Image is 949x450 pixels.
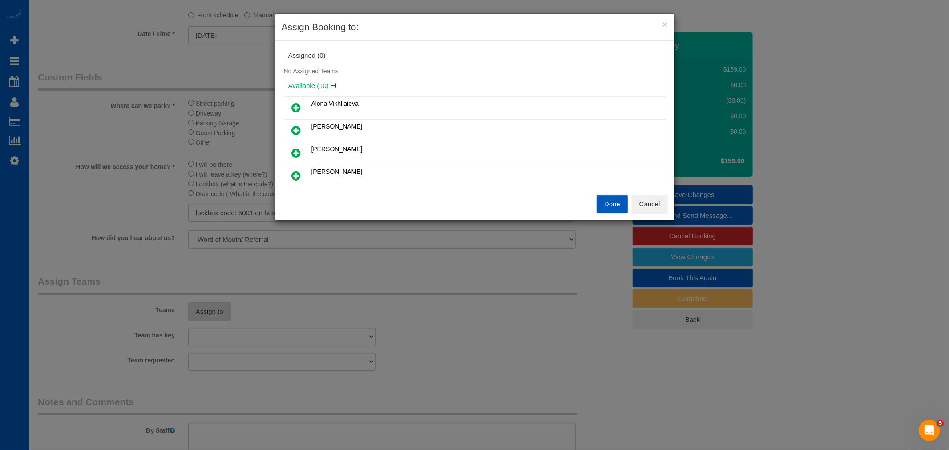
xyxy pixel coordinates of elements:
[311,100,359,107] span: Alona Vikhliaieva
[288,52,661,60] div: Assigned (0)
[311,123,363,130] span: [PERSON_NAME]
[919,420,940,441] iframe: Intercom live chat
[937,420,944,427] span: 5
[311,145,363,153] span: [PERSON_NAME]
[284,68,339,75] span: No Assigned Teams
[282,20,668,34] h3: Assign Booking to:
[288,82,661,90] h4: Available (10)
[662,20,667,29] button: ×
[632,195,668,213] button: Cancel
[597,195,628,213] button: Done
[311,168,363,175] span: [PERSON_NAME]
